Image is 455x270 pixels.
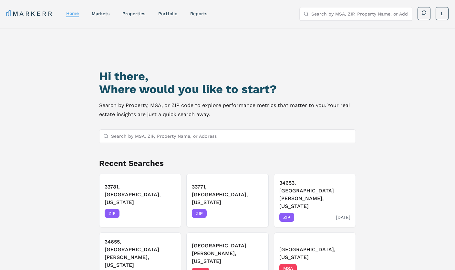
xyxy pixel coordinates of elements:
[279,179,350,210] h3: 34653, [GEOGRAPHIC_DATA][PERSON_NAME], [US_STATE]
[190,11,207,16] a: reports
[99,70,356,83] h1: Hi there,
[66,11,79,16] a: home
[436,7,449,20] button: L
[311,7,408,20] input: Search by MSA, ZIP, Property Name, or Address
[105,183,176,206] h3: 33781, [GEOGRAPHIC_DATA], [US_STATE]
[441,10,443,17] span: L
[249,210,263,217] span: [DATE]
[158,11,177,16] a: Portfolio
[279,213,294,222] span: ZIP
[161,210,176,217] span: [DATE]
[122,11,145,16] a: properties
[111,130,351,143] input: Search by MSA, ZIP, Property Name, or Address
[105,238,176,269] h3: 34655, [GEOGRAPHIC_DATA][PERSON_NAME], [US_STATE]
[6,9,53,18] a: MARKERR
[192,209,207,218] span: ZIP
[279,246,350,261] h3: [GEOGRAPHIC_DATA], [US_STATE]
[192,183,263,206] h3: 33771, [GEOGRAPHIC_DATA], [US_STATE]
[336,214,350,221] span: [DATE]
[192,242,263,265] h3: [GEOGRAPHIC_DATA][PERSON_NAME], [US_STATE]
[99,101,356,119] p: Search by Property, MSA, or ZIP code to explore performance metrics that matter to you. Your real...
[92,11,109,16] a: markets
[105,209,119,218] span: ZIP
[186,174,268,227] button: 33771, [GEOGRAPHIC_DATA], [US_STATE]ZIP[DATE]
[99,158,356,168] h2: Recent Searches
[274,174,356,227] button: 34653, [GEOGRAPHIC_DATA][PERSON_NAME], [US_STATE]ZIP[DATE]
[99,83,356,96] h2: Where would you like to start?
[99,174,181,227] button: 33781, [GEOGRAPHIC_DATA], [US_STATE]ZIP[DATE]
